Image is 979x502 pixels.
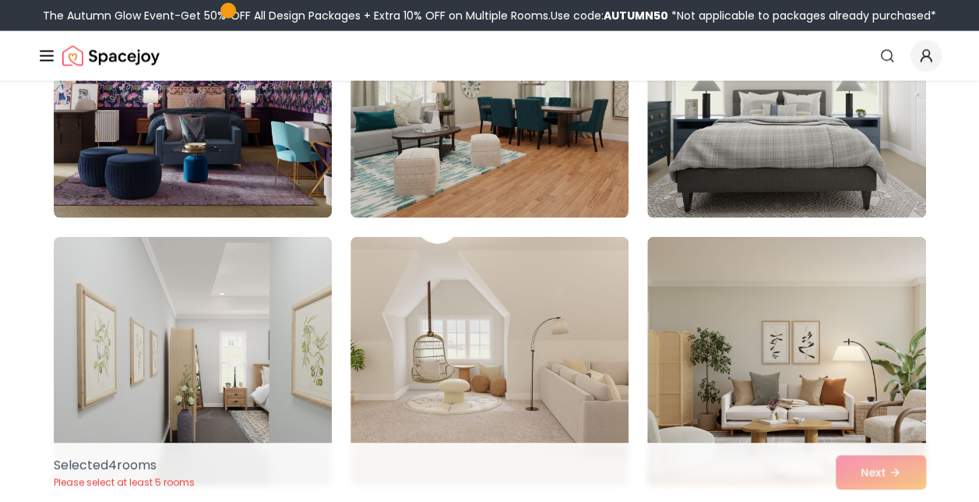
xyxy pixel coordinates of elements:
p: Selected 4 room s [54,456,195,475]
span: *Not applicable to packages already purchased* [668,8,936,23]
b: AUTUMN50 [604,8,668,23]
p: Please select at least 5 rooms [54,476,195,489]
img: Spacejoy Logo [62,41,160,72]
img: Room room-85 [54,237,332,486]
img: Room room-87 [647,237,925,486]
span: Use code: [551,8,668,23]
a: Spacejoy [62,41,160,72]
nav: Global [37,31,942,81]
div: The Autumn Glow Event-Get 50% OFF All Design Packages + Extra 10% OFF on Multiple Rooms. [43,8,936,23]
img: Room room-86 [350,237,629,486]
